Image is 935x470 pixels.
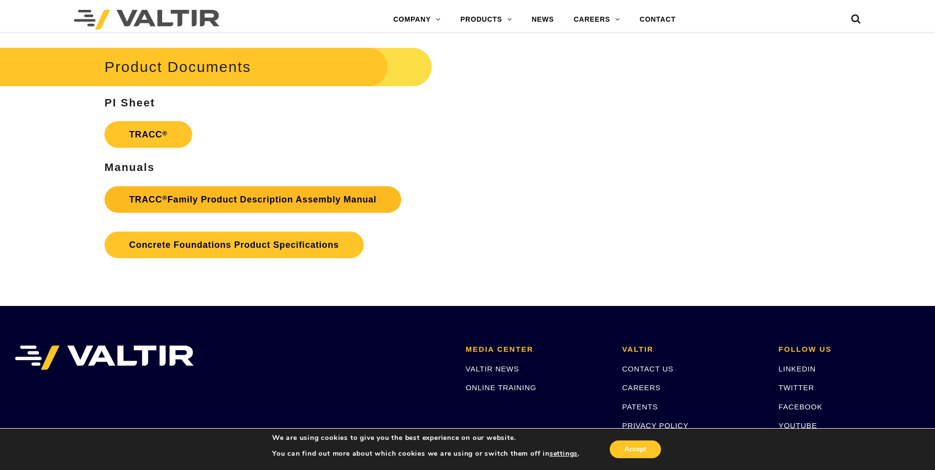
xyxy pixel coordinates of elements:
[272,434,580,442] p: We are using cookies to give you the best experience on our website.
[622,403,658,411] a: PATENTS
[779,403,823,411] a: FACEBOOK
[550,449,578,458] button: settings
[610,440,661,458] button: Accept
[104,161,155,173] strong: Manuals
[630,10,686,30] a: CONTACT
[104,232,363,258] a: Concrete Foundations Product Specifications
[564,10,630,30] a: CAREERS
[466,383,536,392] a: ONLINE TRAINING
[779,365,816,373] a: LINKEDIN
[383,10,450,30] a: COMPANY
[450,10,522,30] a: PRODUCTS
[779,421,817,430] a: YOUTUBE
[104,121,192,148] a: TRACC®
[466,345,607,354] h2: MEDIA CENTER
[104,97,155,109] strong: PI Sheet
[622,421,689,430] a: PRIVACY POLICY
[104,186,401,213] a: TRACC®Family Product Description Assembly Manual
[622,365,673,373] a: CONTACT US
[622,345,763,354] h2: VALTIR
[74,10,219,30] img: Valtir
[466,365,519,373] a: VALTIR NEWS
[162,130,168,137] sup: ®
[622,383,660,392] a: CAREERS
[779,383,814,392] a: TWITTER
[272,449,580,458] p: You can find out more about which cookies we are using or switch them off in .
[522,10,564,30] a: NEWS
[779,345,920,354] h2: FOLLOW US
[162,194,168,201] sup: ®
[15,345,194,370] img: VALTIR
